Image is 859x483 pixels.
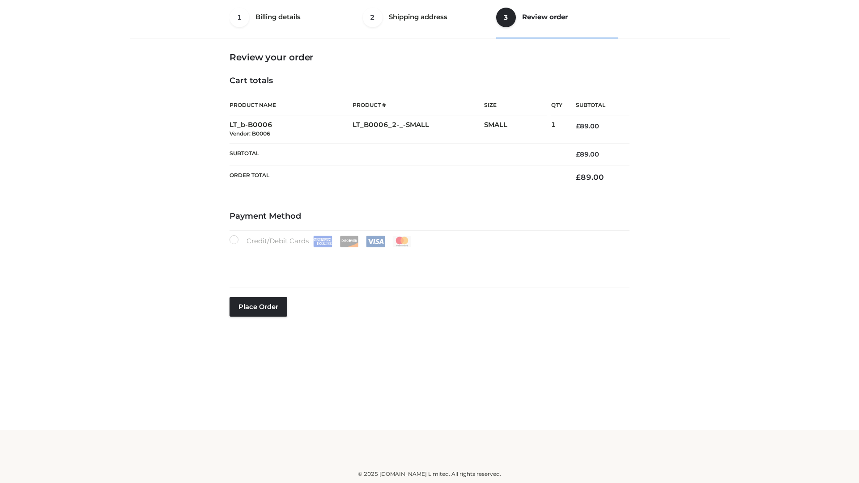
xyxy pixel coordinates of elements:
th: Order Total [230,165,562,189]
bdi: 89.00 [576,150,599,158]
td: LT_B0006_2-_-SMALL [353,115,484,144]
th: Qty [551,95,562,115]
th: Product Name [230,95,353,115]
td: LT_b-B0006 [230,115,353,144]
bdi: 89.00 [576,122,599,130]
div: © 2025 [DOMAIN_NAME] Limited. All rights reserved. [133,470,726,479]
img: Discover [340,236,359,247]
bdi: 89.00 [576,173,604,182]
small: Vendor: B0006 [230,130,270,137]
button: Place order [230,297,287,317]
img: Mastercard [392,236,412,247]
td: 1 [551,115,562,144]
h3: Review your order [230,52,629,63]
h4: Payment Method [230,212,629,221]
th: Size [484,95,547,115]
h4: Cart totals [230,76,629,86]
span: £ [576,150,580,158]
img: Amex [313,236,332,247]
th: Product # [353,95,484,115]
span: £ [576,173,581,182]
th: Subtotal [230,143,562,165]
iframe: Secure payment input frame [228,246,628,278]
td: SMALL [484,115,551,144]
th: Subtotal [562,95,629,115]
span: £ [576,122,580,130]
img: Visa [366,236,385,247]
label: Credit/Debit Cards [230,235,412,247]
